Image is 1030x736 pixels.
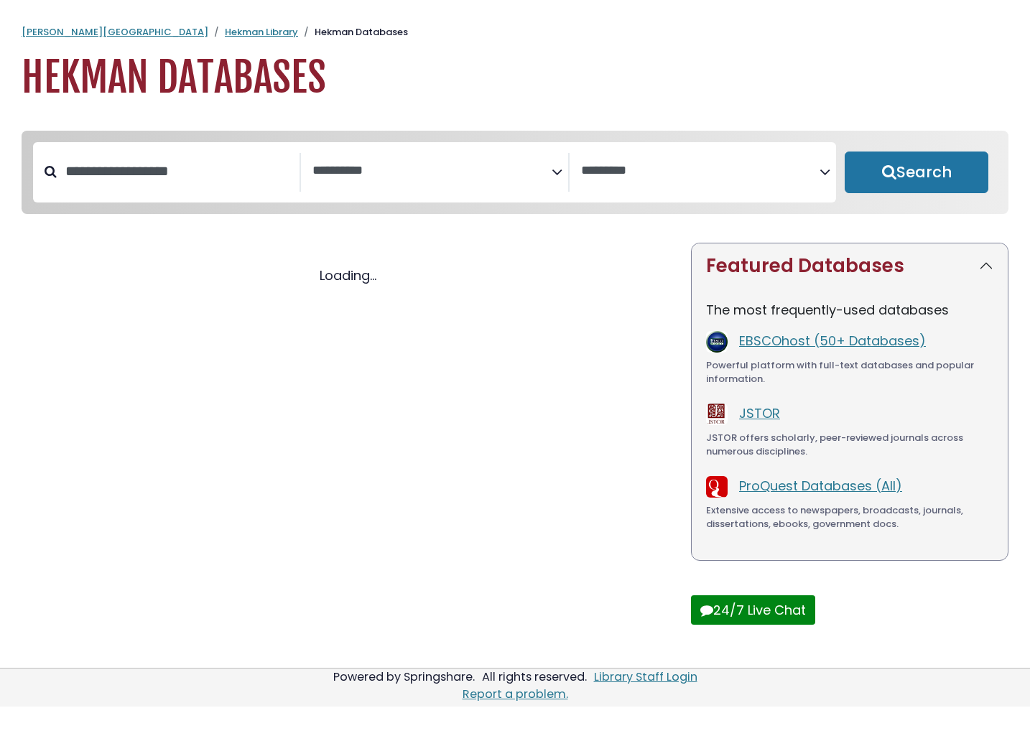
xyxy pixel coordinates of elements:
nav: Search filters [22,131,1008,214]
textarea: Search [581,164,820,179]
a: Report a problem. [463,686,568,702]
h1: Hekman Databases [22,54,1008,102]
a: Library Staff Login [594,669,697,685]
div: All rights reserved. [480,669,589,685]
div: Powered by Springshare. [331,669,477,685]
div: Powerful platform with full-text databases and popular information. [706,358,993,386]
div: Extensive access to newspapers, broadcasts, journals, dissertations, ebooks, government docs. [706,503,993,531]
a: ProQuest Databases (All) [739,477,902,495]
button: 24/7 Live Chat [691,595,815,625]
li: Hekman Databases [298,25,408,39]
a: [PERSON_NAME][GEOGRAPHIC_DATA] [22,25,208,39]
button: Featured Databases [692,243,1008,289]
a: Hekman Library [225,25,298,39]
button: Submit for Search Results [845,152,988,193]
textarea: Search [312,164,551,179]
p: The most frequently-used databases [706,300,993,320]
div: JSTOR offers scholarly, peer-reviewed journals across numerous disciplines. [706,431,993,459]
a: EBSCOhost (50+ Databases) [739,332,926,350]
input: Search database by title or keyword [57,159,300,183]
div: Loading... [22,266,674,285]
nav: breadcrumb [22,25,1008,39]
a: JSTOR [739,404,780,422]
